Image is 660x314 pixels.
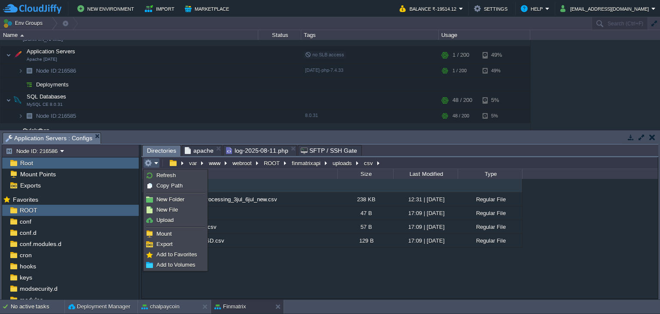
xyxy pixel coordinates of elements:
span: SFTP / SSH Gate [301,145,357,156]
div: Tags [302,30,438,40]
img: AMDAwAAAACH5BAEAAAAALAAAAAABAAEAAAICRAEAOw== [18,64,23,77]
div: Regular File [458,220,522,234]
span: Directories [147,145,176,156]
a: Add to Favorites [145,250,206,259]
span: Deployments [35,81,70,88]
span: New File [156,206,178,213]
div: 17:09 | [DATE] [393,234,458,247]
div: 57 B [337,220,393,234]
img: AMDAwAAAACH5BAEAAAAALAAAAAABAAEAAAICRAEAOw== [0,123,7,146]
button: finmatrixapi [290,159,323,167]
span: apache [185,145,214,156]
div: 5% [483,92,510,109]
a: Export [145,240,206,249]
a: conf.d [18,229,38,237]
button: var [188,159,199,167]
div: 12:31 | [DATE] [393,193,458,206]
a: Add to Volumes [145,260,206,270]
div: Name [143,169,337,179]
span: [DATE]-php-7.4.33 [305,68,343,73]
a: Mount Points [18,170,57,178]
a: Node ID:216585 [35,112,77,120]
button: www [208,159,223,167]
button: ROOT [263,159,282,167]
a: SQL DatabasesMySQL CE 8.0.31 [26,93,67,100]
span: MySQL CE 8.0.31 [27,102,63,107]
img: AMDAwAAAACH5BAEAAAAALAAAAAABAAEAAAICRAEAOw== [6,46,11,64]
div: 17:09 | [DATE] [393,220,458,234]
a: modsecurity.d [18,285,59,292]
a: New Folder [145,195,206,204]
button: uploads [331,159,354,167]
div: 17:09 | [DATE] [393,206,458,220]
div: 17% [483,123,510,146]
button: Node ID: 216586 [6,147,60,155]
a: conf [18,218,33,225]
span: Node ID: [36,113,58,119]
button: Marketplace [185,3,232,14]
button: Deployment Manager [68,302,130,311]
button: Import [145,3,177,14]
a: conf.modules.d [18,240,63,248]
a: New File [145,205,206,215]
div: 48 / 200 [452,92,472,109]
div: Stopped [258,123,301,146]
div: 238 KB [337,193,393,206]
a: Quickdhan [23,126,49,135]
span: Mount [156,231,172,237]
a: hooks [18,262,37,270]
button: chalpaycoin [141,302,180,311]
div: 1 / 200 [452,64,467,77]
span: 216586 [35,67,77,74]
span: Favorites [11,196,40,203]
div: Usage [439,30,530,40]
a: Root [18,159,34,167]
img: AMDAwAAAACH5BAEAAAAALAAAAAABAAEAAAICRAEAOw== [6,92,11,109]
div: Status [259,30,301,40]
img: AMDAwAAAACH5BAEAAAAALAAAAAABAAEAAAICRAEAOw== [23,64,35,77]
span: Application Servers [26,48,76,55]
a: ROOT [18,206,39,214]
div: Last Modified [394,169,458,179]
div: Name [1,30,258,40]
a: finmatrix_payout_processing_3jul_6jul_new.csv [158,196,278,203]
div: 129 B [337,234,393,247]
li: /var/www/webroot/ROOT/finmatrixapi/application/logs/log-2025-08-11.php [223,145,297,156]
div: Regular File [458,206,522,220]
div: Regular File [458,234,522,247]
img: AMDAwAAAACH5BAEAAAAALAAAAAABAAEAAAICRAEAOw== [18,109,23,123]
div: Regular File [458,193,522,206]
div: Type [458,169,522,179]
button: Settings [474,3,510,14]
div: 47 B [337,206,393,220]
span: log-2025-08-11.php [226,145,288,156]
img: AMDAwAAAACH5BAEAAAAALAAAAAABAAEAAAICRAEAOw== [12,46,24,64]
div: Size [338,169,393,179]
a: Favorites [11,196,40,203]
button: Finmatrix [214,302,246,311]
button: [EMAIL_ADDRESS][DOMAIN_NAME] [560,3,651,14]
span: Refresh [156,172,176,179]
img: AMDAwAAAACH5BAEAAAAALAAAAAABAAEAAAICRAEAOw== [23,109,35,123]
button: webroot [231,159,254,167]
span: Add to Favorites [156,251,197,258]
img: AMDAwAAAACH5BAEAAAAALAAAAAABAAEAAAICRAEAOw== [18,78,23,91]
span: Exports [18,182,42,189]
div: No active tasks [11,300,64,314]
div: 0 / 150 [452,123,469,146]
span: 216585 [35,112,77,120]
img: CloudJiffy [3,3,61,14]
div: 49% [483,46,510,64]
button: New Environment [77,3,137,14]
span: New Folder [156,196,184,203]
button: Env Groups [3,17,46,29]
a: cron [18,251,33,259]
img: AMDAwAAAACH5BAEAAAAALAAAAAABAAEAAAICRAEAOw== [12,92,24,109]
